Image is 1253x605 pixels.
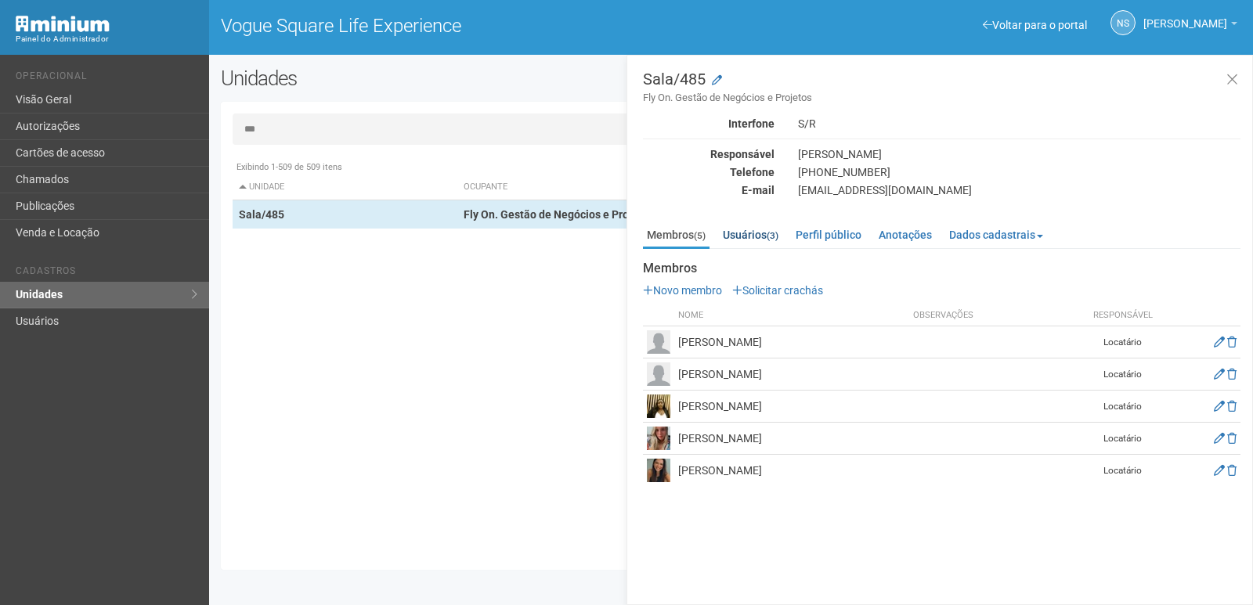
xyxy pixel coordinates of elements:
img: user.png [647,330,670,354]
strong: Membros [643,261,1240,275]
img: user.png [647,362,670,386]
small: (5) [694,230,706,241]
a: Dados cadastrais [945,223,1047,247]
td: Locatário [1084,455,1162,487]
a: Editar membro [1214,432,1225,445]
div: [PHONE_NUMBER] [786,165,1252,179]
div: E-mail [631,183,786,197]
h2: Unidades [221,67,633,90]
a: Voltar para o portal [983,19,1087,31]
span: Nicolle Silva [1143,2,1227,30]
div: [PERSON_NAME] [786,147,1252,161]
small: Fly On. Gestão de Negócios e Projetos [643,91,1240,105]
strong: Fly On. Gestão de Negócios e Projetos [464,208,654,221]
td: Locatário [1084,326,1162,358]
li: Cadastros [16,265,197,282]
th: Unidade: activate to sort column descending [233,175,458,200]
strong: Sala/485 [239,208,284,221]
a: Modificar a unidade [712,73,722,88]
a: Excluir membro [1227,432,1237,445]
a: Membros(5) [643,223,710,249]
th: Responsável [1084,305,1162,326]
a: Perfil público [792,223,865,247]
div: Responsável [631,147,786,161]
a: Excluir membro [1227,368,1237,380]
img: user.png [647,427,670,450]
a: Excluir membro [1227,464,1237,477]
a: Anotações [875,223,936,247]
img: user.png [647,459,670,482]
li: Operacional [16,70,197,87]
div: Painel do Administrador [16,32,197,46]
th: Ocupante: activate to sort column ascending [457,175,868,200]
div: Exibindo 1-509 de 509 itens [233,160,1230,175]
td: [PERSON_NAME] [674,326,909,358]
a: Editar membro [1214,368,1225,380]
div: Telefone [631,165,786,179]
td: [PERSON_NAME] [674,423,909,455]
img: user.png [647,394,670,418]
a: Novo membro [643,284,722,297]
th: Observações [909,305,1084,326]
small: (3) [767,230,778,241]
img: Minium [16,16,110,32]
td: [PERSON_NAME] [674,455,909,487]
a: Excluir membro [1227,336,1237,348]
h3: Sala/485 [643,71,1240,105]
a: [PERSON_NAME] [1143,20,1237,32]
td: [PERSON_NAME] [674,358,909,391]
a: Editar membro [1214,336,1225,348]
th: Nome [674,305,909,326]
a: Solicitar crachás [732,284,823,297]
div: Interfone [631,117,786,131]
td: [PERSON_NAME] [674,391,909,423]
td: Locatário [1084,423,1162,455]
td: Locatário [1084,391,1162,423]
a: Editar membro [1214,400,1225,412]
a: Usuários(3) [719,223,782,247]
a: Editar membro [1214,464,1225,477]
a: NS [1110,10,1136,35]
td: Locatário [1084,358,1162,391]
div: S/R [786,117,1252,131]
div: [EMAIL_ADDRESS][DOMAIN_NAME] [786,183,1252,197]
h1: Vogue Square Life Experience [221,16,720,36]
a: Excluir membro [1227,400,1237,412]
